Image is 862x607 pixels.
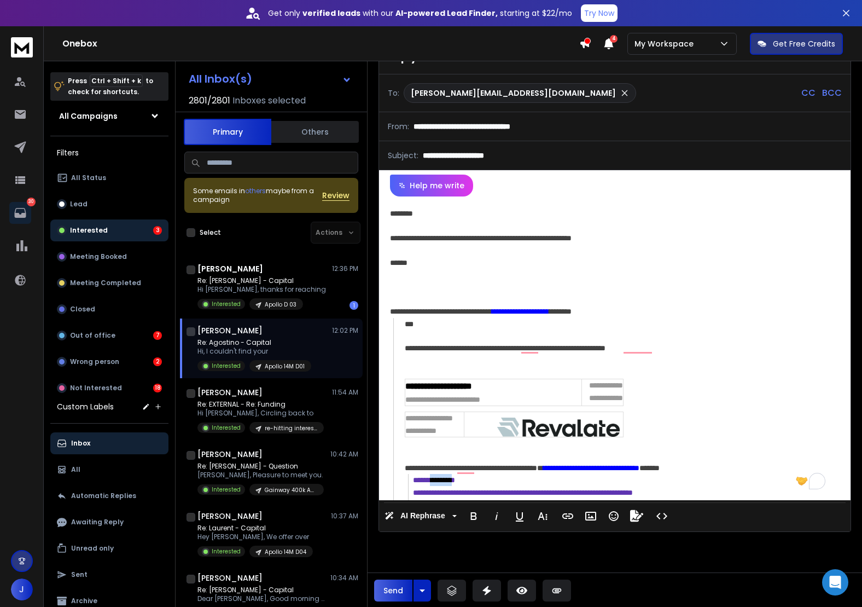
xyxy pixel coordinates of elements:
[50,193,168,215] button: Lead
[651,505,672,527] button: Code View
[634,38,698,49] p: My Workspace
[200,228,221,237] label: Select
[330,450,358,459] p: 10:42 AM
[212,485,241,494] p: Interested
[71,544,114,553] p: Unread only
[388,121,409,132] p: From:
[189,94,230,107] span: 2801 / 2801
[11,37,33,57] img: logo
[212,362,241,370] p: Interested
[398,511,447,521] span: AI Rephrase
[50,219,168,241] button: Interested3
[50,432,168,454] button: Inbox
[509,505,530,527] button: Underline (Ctrl+U)
[70,200,88,209] p: Lead
[268,8,572,19] p: Get only with our starting at $22/mo
[463,505,484,527] button: Bold (Ctrl+B)
[388,150,418,161] p: Subject:
[265,548,306,556] p: Apollo 14M D04
[197,462,324,471] p: Re: [PERSON_NAME] - Question
[59,111,118,122] h1: All Campaigns
[374,580,412,602] button: Send
[71,570,88,579] p: Sent
[70,252,127,261] p: Meeting Booked
[197,387,263,398] h1: [PERSON_NAME]
[153,384,162,392] div: 18
[180,68,360,90] button: All Inbox(s)
[197,263,263,274] h1: [PERSON_NAME]
[70,357,119,366] p: Wrong person
[50,351,168,373] button: Wrong person2
[212,424,241,432] p: Interested
[197,573,263,583] h1: [PERSON_NAME]
[302,8,360,19] strong: verified leads
[197,586,329,594] p: Re: [PERSON_NAME] - Capital
[212,300,241,308] p: Interested
[265,486,317,494] p: Gainway 400k Apollo (5) Re---run
[610,35,618,43] span: 4
[271,120,359,144] button: Others
[71,465,80,474] p: All
[603,505,624,527] button: Emoticons
[68,76,153,97] p: Press to check for shortcuts.
[70,305,95,314] p: Closed
[50,485,168,507] button: Automatic Replies
[332,388,358,397] p: 11:54 AM
[50,325,168,346] button: Out of office7
[350,301,358,310] div: 1
[232,94,306,107] h3: Inboxes selected
[62,37,579,50] h1: Onebox
[70,384,122,392] p: Not Interested
[153,331,162,340] div: 7
[773,38,835,49] p: Get Free Credits
[322,190,350,201] button: Review
[90,74,143,87] span: Ctrl + Shift + k
[70,226,108,235] p: Interested
[153,357,162,366] div: 2
[70,279,141,287] p: Meeting Completed
[50,459,168,481] button: All
[330,574,358,582] p: 10:34 AM
[382,505,459,527] button: AI Rephrase
[11,579,33,600] button: J
[388,88,399,99] p: To:
[71,492,136,500] p: Automatic Replies
[50,298,168,320] button: Closed
[332,264,358,273] p: 12:36 PM
[197,338,311,347] p: Re: Agostino - Capital
[801,86,816,100] p: CC
[557,505,578,527] button: Insert Link (Ctrl+K)
[332,326,358,335] p: 12:02 PM
[197,471,324,479] p: [PERSON_NAME], Pleasure to meet you.
[750,33,843,55] button: Get Free Credits
[580,505,601,527] button: Insert Image (Ctrl+P)
[486,505,507,527] button: Italic (Ctrl+I)
[379,196,847,500] div: To enrich screen reader interactions, please activate Accessibility in Grammarly extension settings
[153,226,162,235] div: 3
[50,272,168,294] button: Meeting Completed
[50,105,168,127] button: All Campaigns
[50,167,168,189] button: All Status
[50,145,168,160] h3: Filters
[197,594,329,603] p: Dear [PERSON_NAME], Good morning and
[71,174,106,182] p: All Status
[71,518,124,527] p: Awaiting Reply
[822,86,842,100] p: BCC
[584,8,614,19] p: Try Now
[197,400,324,409] p: Re: EXTERNAL - Re: Funding
[265,424,317,432] p: re-hitting interested
[50,246,168,268] button: Meeting Booked
[197,511,263,522] h1: [PERSON_NAME]
[50,564,168,586] button: Sent
[189,73,252,84] h1: All Inbox(s)
[50,511,168,533] button: Awaiting Reply
[331,512,358,521] p: 10:37 AM
[197,409,324,418] p: Hi [PERSON_NAME], Circling back to
[70,331,115,340] p: Out of office
[197,325,263,336] h1: [PERSON_NAME]
[50,377,168,399] button: Not Interested18
[184,119,271,145] button: Primary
